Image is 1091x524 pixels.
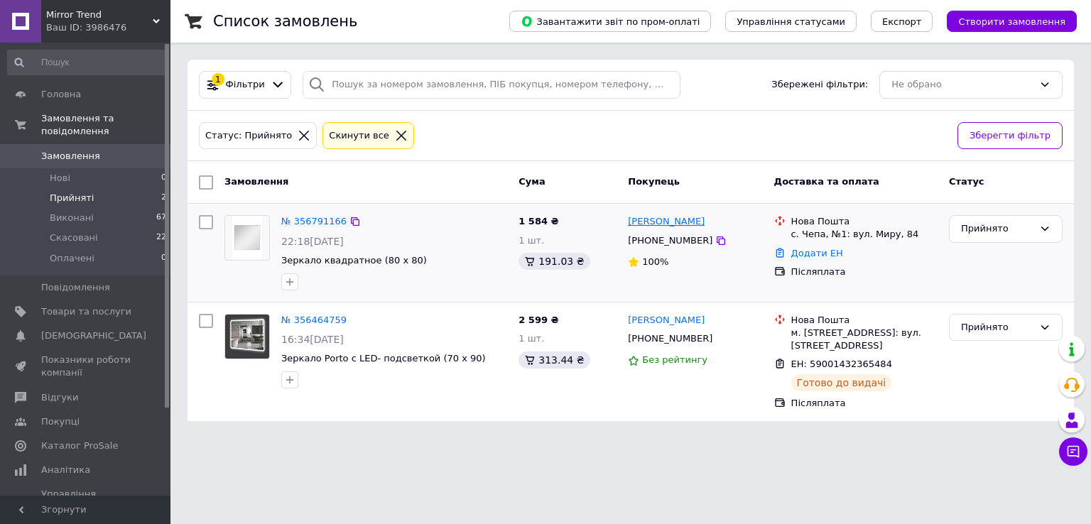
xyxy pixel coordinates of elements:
span: Показники роботи компанії [41,354,131,379]
span: 1 шт. [519,235,544,246]
a: Зеркало квадратное (80 х 80) [281,255,427,266]
span: 1 шт. [519,333,544,344]
span: Завантажити звіт по пром-оплаті [521,15,700,28]
span: Скасовані [50,231,98,244]
span: 16:34[DATE] [281,334,344,345]
a: № 356791166 [281,216,347,226]
span: Виконані [50,212,94,224]
div: Статус: Прийнято [202,129,295,143]
span: Доставка та оплата [774,176,879,187]
div: с. Чепа, №1: вул. Миру, 84 [791,228,938,241]
div: 1 [212,73,224,86]
span: Повідомлення [41,281,110,294]
input: Пошук [7,50,168,75]
span: ЕН: 59001432365484 [791,359,892,369]
input: Пошук за номером замовлення, ПІБ покупця, номером телефону, Email, номером накладної [303,71,680,99]
div: 191.03 ₴ [519,253,590,270]
span: 2 [161,192,166,204]
button: Чат з покупцем [1059,437,1087,466]
div: Нова Пошта [791,314,938,327]
span: Управління статусами [737,16,845,27]
span: Управління сайтом [41,488,131,513]
div: Готово до видачі [791,374,892,391]
span: Відгуки [41,391,78,404]
span: Каталог ProSale [41,440,118,452]
div: Прийнято [961,320,1033,335]
a: № 356464759 [281,315,347,325]
a: [PERSON_NAME] [628,314,705,327]
div: Cкинути все [326,129,392,143]
span: 1 584 ₴ [519,216,558,226]
div: Післяплата [791,397,938,410]
span: Без рейтингу [642,354,707,365]
a: [PERSON_NAME] [628,215,705,229]
div: Не обрано [891,77,1033,92]
span: Товари та послуги [41,305,131,318]
span: Створити замовлення [958,16,1065,27]
span: Статус [949,176,984,187]
span: 0 [161,252,166,265]
span: 100% [642,256,668,267]
span: 22:18[DATE] [281,236,344,247]
button: Завантажити звіт по пром-оплаті [509,11,711,32]
span: Фільтри [226,78,265,92]
span: Аналітика [41,464,90,476]
a: Фото товару [224,314,270,359]
a: Створити замовлення [933,16,1077,26]
div: м. [STREET_ADDRESS]: вул. [STREET_ADDRESS] [791,327,938,352]
a: Зеркало Porto с LED- подсветкой (70 х 90) [281,353,486,364]
span: Замовлення [224,176,288,187]
button: Експорт [871,11,933,32]
span: Експорт [882,16,922,27]
div: Ваш ID: 3986476 [46,21,170,34]
a: Фото товару [224,215,270,261]
span: Збережені фільтри: [771,78,868,92]
button: Зберегти фільтр [957,122,1063,150]
span: 67 [156,212,166,224]
span: 0 [161,172,166,185]
img: Фото товару [232,216,261,260]
span: Cума [519,176,545,187]
span: Покупці [41,415,80,428]
span: Прийняті [50,192,94,204]
img: Фото товару [225,315,269,359]
span: Оплачені [50,252,94,265]
div: 313.44 ₴ [519,351,590,369]
span: [DEMOGRAPHIC_DATA] [41,329,146,342]
button: Управління статусами [725,11,857,32]
span: Mirror Trend [46,9,153,21]
span: 2 599 ₴ [519,315,558,325]
span: Зберегти фільтр [970,129,1051,143]
a: Додати ЕН [791,248,843,258]
h1: Список замовлень [213,13,357,30]
div: Прийнято [961,222,1033,236]
span: 22 [156,231,166,244]
div: [PHONE_NUMBER] [625,231,715,250]
span: Покупець [628,176,680,187]
span: Замовлення [41,150,100,163]
button: Створити замовлення [947,11,1077,32]
div: [PHONE_NUMBER] [625,329,715,348]
span: Замовлення та повідомлення [41,112,170,138]
span: Головна [41,88,81,101]
div: Нова Пошта [791,215,938,228]
span: Нові [50,172,70,185]
div: Післяплата [791,266,938,278]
